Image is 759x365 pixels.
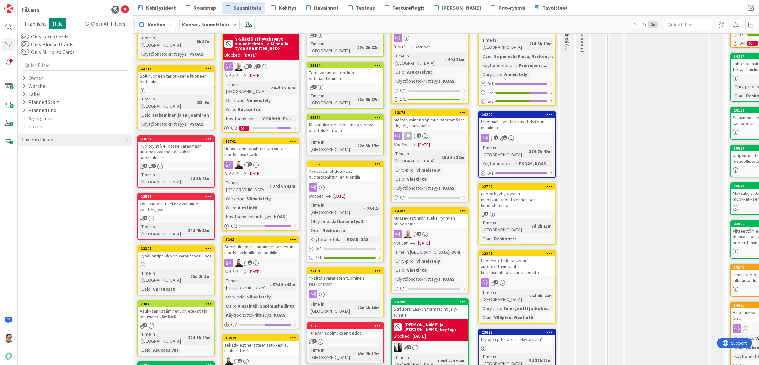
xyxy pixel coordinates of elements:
div: Uuden hyvitystyypin muokkaus/poisto ennen sen kohdistumista [479,190,555,210]
i: Not Set [416,44,430,50]
a: Kehitysideat [134,2,180,14]
div: 23307 [138,246,214,252]
div: KOAS [442,78,456,85]
span: : [329,218,330,225]
span: Suunnittelu [234,4,261,12]
span: : [516,62,517,69]
span: [DATE] [333,193,345,200]
div: Custom Fields [21,136,54,144]
div: 23307Pysäköntipaikkojen varausasetukset [138,246,214,260]
div: 1/1 [392,95,468,103]
div: Hakeminen ja tarjoaminen [151,111,211,119]
div: Osio [481,53,492,60]
span: Support [14,1,29,9]
div: 1/1 [307,254,383,262]
div: 23389 [310,115,383,120]
a: Kehitys [267,2,300,14]
div: 44d 21m [446,56,466,63]
span: 1x [631,21,640,28]
div: 2 [239,126,249,131]
span: : [516,160,517,167]
div: 22742Uuden hyvitystyypin muokkaus/poisto ennen sen kohdistumista [479,184,555,210]
div: 23307 [141,246,214,251]
div: Määräaikainen sopimus päättymässä - kysely asukkaalle [392,116,468,130]
span: 1 [143,216,147,220]
div: 37d 6h 41m [271,182,297,190]
div: 0/32 [223,124,299,132]
div: 20299Ulkomaalaisen tilin käsittely (Muu maailma) [479,112,555,132]
div: Ohry-prio [733,83,753,90]
div: 7d 3h 21m [189,175,212,182]
div: 23389Maksutilanteen ikonien häiritsevä asettelu kuntoon [307,115,383,135]
span: Featureflagit [392,4,424,12]
span: 1 [484,212,488,216]
div: 1 [747,41,758,46]
div: Käyttöönottokriittisyys [224,213,271,220]
span: : [501,71,502,78]
div: Time in [GEOGRAPHIC_DATA] [140,171,188,185]
div: Massaviestinnän tueksi ryhmien muodostus [392,214,468,228]
div: Blocked: [224,52,241,58]
i: Not Set [224,171,238,176]
div: 22101 [307,268,383,274]
span: : [194,38,195,45]
div: 13702 [225,139,299,144]
div: 23778Soluhuoneen tarjoukselle huoneen pinta-ala [138,66,214,86]
div: 23291 [479,251,555,256]
div: Viestintä [236,204,259,211]
span: Highlight [21,18,49,29]
span: 0 / 3 [231,125,237,131]
div: 23511Osa saatavista ei näy vakuuden käsittelyssä [138,194,214,214]
div: KOAS [272,213,287,220]
span: Kanban [148,21,165,28]
div: 2/3 [479,97,555,105]
span: : [404,68,405,76]
span: 2 / 3 [487,98,494,105]
div: 14302 [392,208,468,214]
span: : [743,92,744,99]
span: Roadmap [193,4,216,12]
div: Time in [GEOGRAPHIC_DATA] [224,179,270,193]
div: Käyttöönottokriittisyys [394,184,441,192]
div: JK [404,132,412,140]
div: 22742 [482,184,555,189]
div: 20299 [482,112,555,117]
span: 1 [417,232,421,236]
div: Käyttöönottokriittisyys [309,236,344,243]
span: : [185,227,186,234]
span: : [344,236,345,243]
div: Ohry-prio [481,71,501,78]
div: 13702 [223,139,299,144]
div: 0/3 [307,245,383,253]
div: Token [21,122,43,130]
div: Käyttöönottokriittisyys [140,50,187,57]
div: Time in [GEOGRAPHIC_DATA] [140,34,194,48]
div: 23778 [138,66,214,72]
div: PSOAS [188,50,205,57]
div: Time in [GEOGRAPHIC_DATA] [481,144,526,158]
a: Tavoitteet [531,2,572,14]
div: Osio [140,111,151,119]
span: : [529,223,530,230]
div: Osio [394,175,404,182]
div: 23778 [141,67,214,71]
button: Only Focus Cards [21,33,29,40]
b: Kenno - Suunnittelu [182,21,229,28]
a: [PERSON_NAME] [430,2,485,14]
div: Filters [21,5,40,15]
div: 36d 2h 22m [356,44,381,51]
div: Käyttöönottokriittisyys [394,78,441,85]
span: : [268,84,269,91]
input: Quick Filter... [664,19,712,30]
span: : [187,50,188,57]
div: Osa saatavista ei näy vakuuden käsittelyssä [138,200,214,214]
span: : [355,142,356,149]
span: : [404,175,405,182]
div: 20795Tulevan sopimuksen tiedot [307,323,383,337]
span: : [414,166,415,173]
a: Prio-ryhmä [487,2,529,14]
div: 13874 [395,110,468,115]
div: Käyttöönottokriittisyys [140,120,187,128]
span: : [526,40,527,47]
img: TM [404,230,412,238]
